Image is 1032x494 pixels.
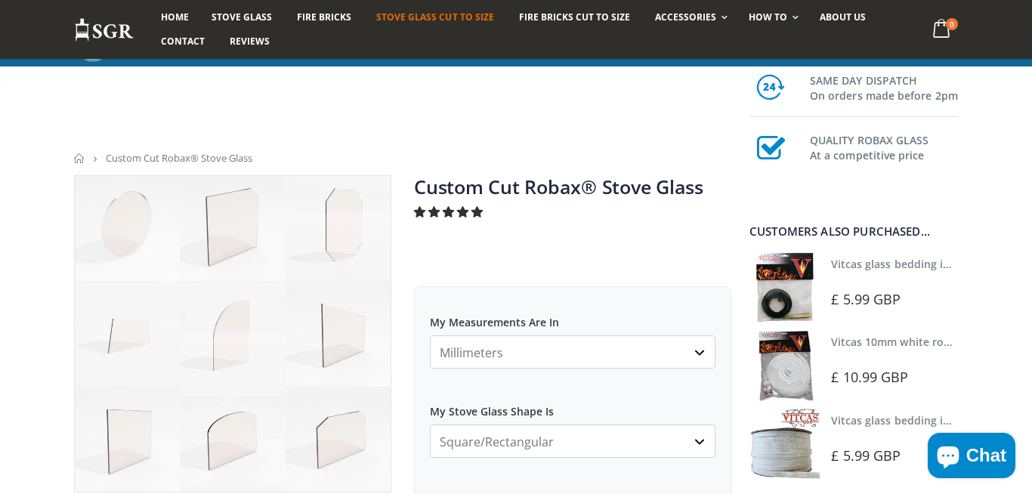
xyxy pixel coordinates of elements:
a: Fire Bricks [286,5,363,29]
h3: SAME DAY DISPATCH On orders made before 2pm [810,70,958,103]
label: My Stove Glass Shape Is [430,391,715,418]
span: Stove Glass [212,11,272,23]
img: stove_glass_made_to_measure_800x_crop_center.jpg [75,176,391,492]
span: £ 5.99 GBP [831,290,901,308]
a: Custom Cut Robax® Stove Glass [414,174,703,199]
a: 0 [927,15,958,45]
span: Home [161,11,189,23]
h3: QUALITY ROBAX GLASS At a competitive price [810,130,958,163]
label: My Measurements Are In [430,302,715,329]
span: Fire Bricks Cut To Size [519,11,630,23]
img: Vitcas stove glass bedding in tape [749,409,820,479]
span: How To [749,11,787,23]
span: £ 5.99 GBP [831,446,901,465]
img: Stove Glass Replacement [74,17,134,42]
span: Reviews [230,35,270,48]
a: Stove Glass [200,5,283,29]
a: Accessories [644,5,735,29]
span: 0 [946,18,958,30]
a: Fire Bricks Cut To Size [508,5,641,29]
img: Vitcas stove glass bedding in tape [749,252,820,323]
a: Reviews [218,29,281,54]
a: Contact [150,29,216,54]
span: Accessories [655,11,716,23]
a: Home [150,5,200,29]
img: Vitcas white rope, glue and gloves kit 10mm [749,330,820,400]
span: Stove Glass Cut To Size [376,11,493,23]
div: Customers also purchased... [749,226,958,237]
a: How To [737,5,806,29]
a: Stove Glass Cut To Size [365,5,505,29]
inbox-online-store-chat: Shopify online store chat [923,433,1020,482]
a: About us [808,5,877,29]
span: 4.94 stars [414,204,486,219]
span: Custom Cut Robax® Stove Glass [106,151,252,165]
span: £ 10.99 GBP [831,368,908,386]
a: Home [74,153,85,163]
span: About us [820,11,866,23]
span: Contact [161,35,205,48]
span: Fire Bricks [297,11,351,23]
